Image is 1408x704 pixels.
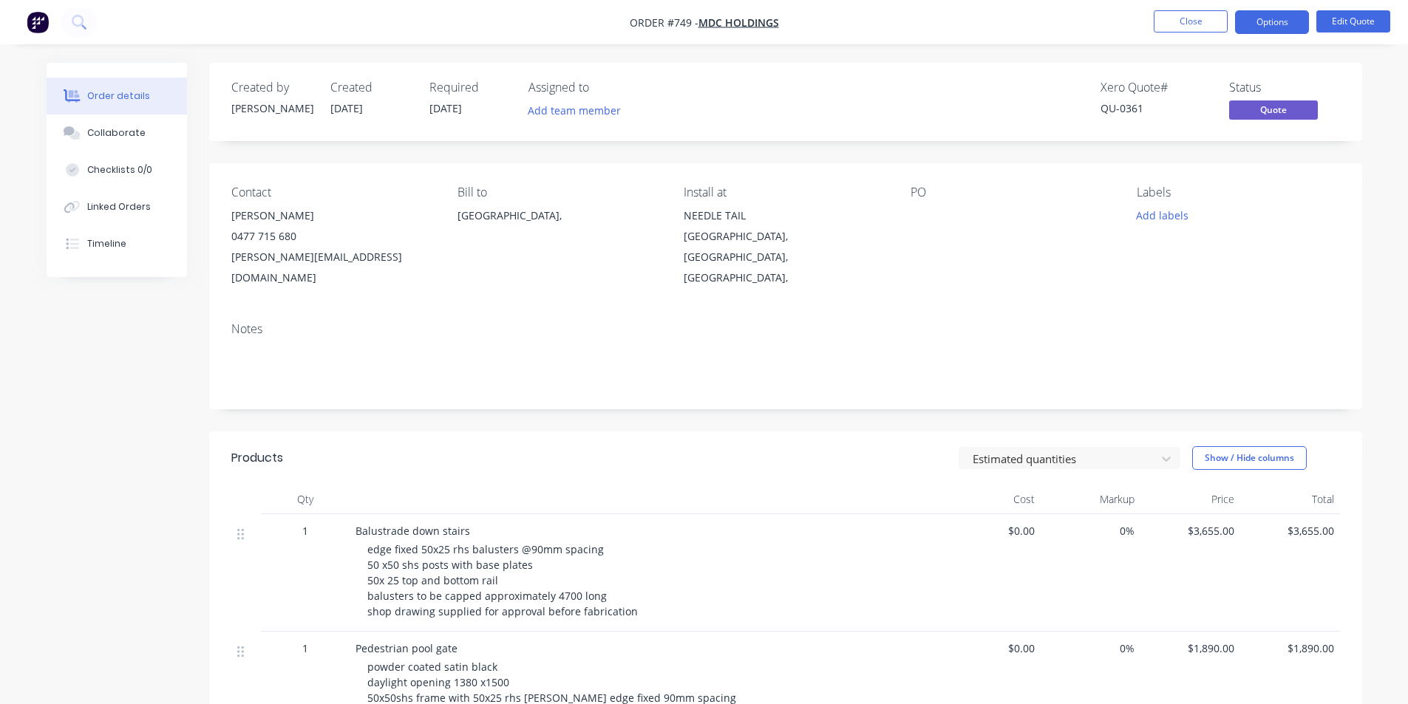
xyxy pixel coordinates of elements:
div: Notes [231,322,1340,336]
button: Order details [47,78,187,115]
button: Timeline [47,225,187,262]
div: [PERSON_NAME] [231,100,313,116]
div: PO [911,185,1113,199]
span: [DATE] [330,101,363,115]
div: Created by [231,81,313,95]
span: 0% [1047,523,1135,539]
button: Add team member [520,100,628,120]
div: Assigned to [528,81,676,95]
button: Edit Quote [1316,10,1390,33]
div: NEEDLE TAIL[GEOGRAPHIC_DATA], [GEOGRAPHIC_DATA], [GEOGRAPHIC_DATA], [684,205,886,288]
div: Install at [684,185,886,199]
span: 1 [302,523,308,539]
span: $1,890.00 [1146,640,1234,656]
button: Show / Hide columns [1192,446,1307,470]
img: Factory [27,11,49,33]
div: Order details [87,89,150,103]
span: [DATE] [429,101,462,115]
div: Status [1229,81,1340,95]
div: Cost [941,485,1041,514]
div: Bill to [458,185,660,199]
span: $0.00 [947,523,1035,539]
div: Products [231,449,283,467]
button: Add team member [528,100,629,120]
div: 0477 715 680 [231,226,434,247]
button: Collaborate [47,115,187,151]
div: [PERSON_NAME] [231,205,434,226]
span: $3,655.00 [1146,523,1234,539]
div: Price [1140,485,1240,514]
div: [PERSON_NAME]0477 715 680[PERSON_NAME][EMAIL_ADDRESS][DOMAIN_NAME] [231,205,434,288]
span: $0.00 [947,640,1035,656]
span: edge fixed 50x25 rhs balusters @90mm spacing 50 x50 shs posts with base plates 50x 25 top and bot... [367,542,638,618]
span: 0% [1047,640,1135,656]
div: Checklists 0/0 [87,163,152,177]
div: Required [429,81,511,95]
span: Quote [1229,100,1318,119]
button: Add labels [1129,205,1197,225]
div: QU-0361 [1101,100,1211,116]
button: Checklists 0/0 [47,151,187,188]
div: Labels [1137,185,1339,199]
div: Total [1240,485,1340,514]
div: [GEOGRAPHIC_DATA], [458,205,660,226]
span: $3,655.00 [1246,523,1334,539]
button: Linked Orders [47,188,187,225]
div: Contact [231,185,434,199]
button: Close [1154,10,1228,33]
div: [GEOGRAPHIC_DATA], [GEOGRAPHIC_DATA], [GEOGRAPHIC_DATA], [684,226,886,288]
span: Balustrade down stairs [356,524,470,538]
div: Linked Orders [87,200,151,213]
span: $1,890.00 [1246,640,1334,656]
span: Pedestrian pool gate [356,641,458,655]
div: Collaborate [87,126,146,140]
a: MDC HOLDINGS [698,16,779,30]
span: Order #749 - [630,16,698,30]
div: Timeline [87,237,126,250]
div: [PERSON_NAME][EMAIL_ADDRESS][DOMAIN_NAME] [231,247,434,288]
div: Created [330,81,412,95]
div: NEEDLE TAIL [684,205,886,226]
div: [GEOGRAPHIC_DATA], [458,205,660,253]
span: 1 [302,640,308,656]
div: Markup [1041,485,1140,514]
div: Xero Quote # [1101,81,1211,95]
div: Qty [261,485,350,514]
button: Options [1235,10,1309,34]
